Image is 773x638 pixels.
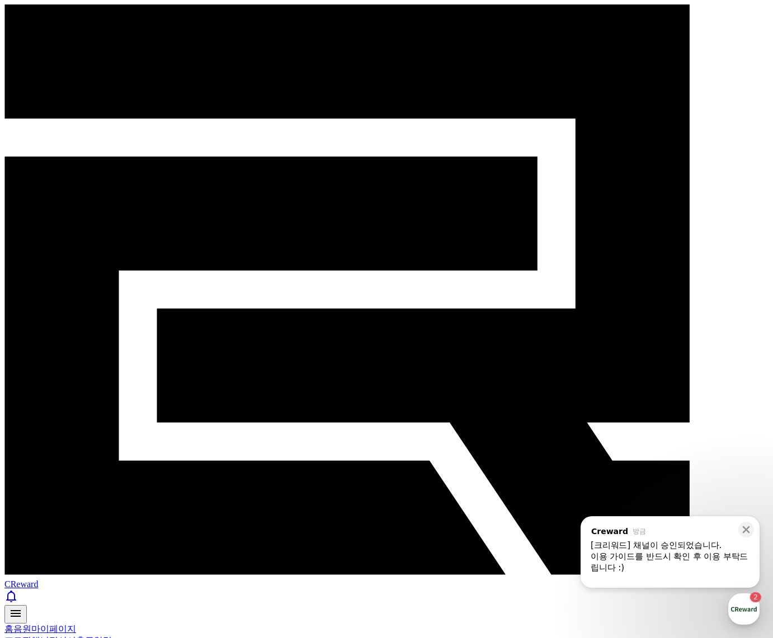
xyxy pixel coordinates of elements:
[21,12,26,21] span: 2
[13,624,31,634] a: 음원
[32,65,189,98] div: 앞으로 크리워드는 저작권 콘텐츠의 경우 YPP 증빙 자료나 콘텐츠 사용 허가 증빙 자료를 요청할 예정입니다.
[4,569,769,589] a: CReward
[32,98,189,121] div: 번거로우시더라도 안정적인 서비스 운영을 위해 협조 부탁드립니다.
[31,624,76,634] a: 마이페이지
[61,18,154,27] div: 몇 분 내 답변 받으실 수 있어요
[61,6,103,18] div: Creward
[4,579,38,589] span: CReward
[6,6,35,28] button: 2
[4,624,13,634] a: 홈
[32,54,189,65] div: ​
[57,267,205,312] div: YPP 채널에서 수익화 진행 중임을 확인할 수 있는 화면 녹화 영상 (유튜브 쇼츠 피드 요일별 수익데이터) 영상 첨부합니다.
[32,334,116,345] div: 자료 제공 감사합니다!
[46,20,189,54] div: YPP 채널에서 수익화 진행 중임을 확인할 수 있는 화면 녹화 영상 (유튜브 쇼츠 피드 요일별 수익데이터)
